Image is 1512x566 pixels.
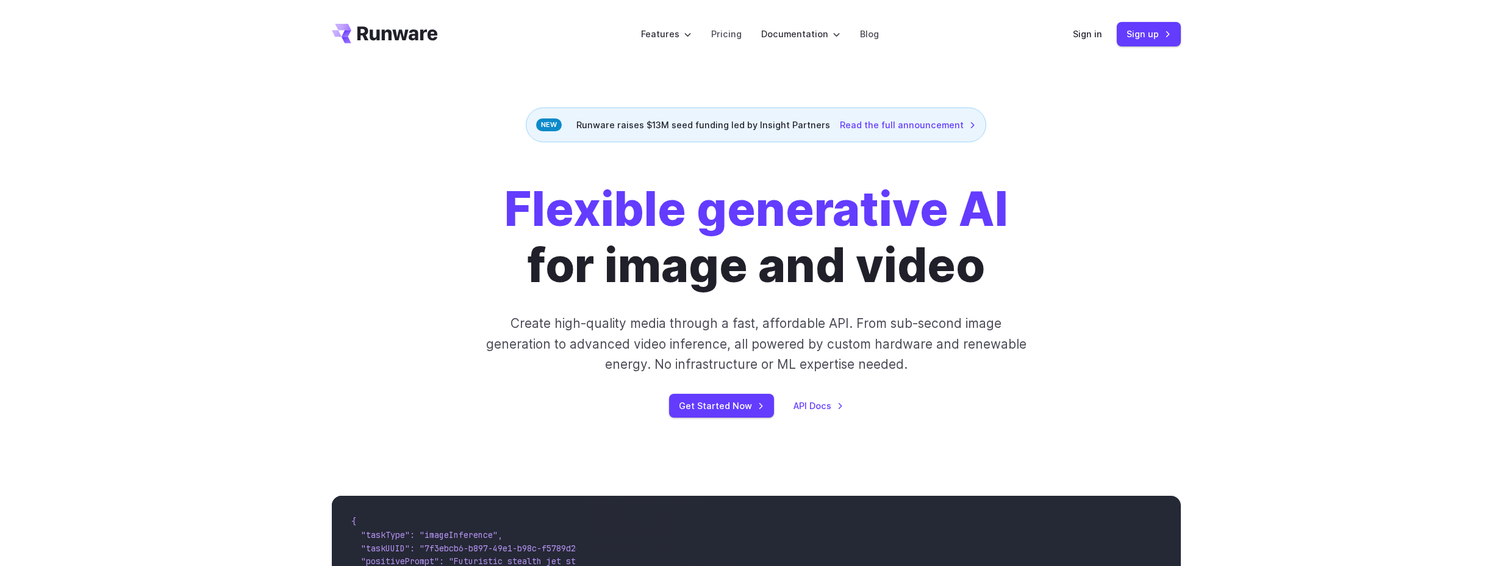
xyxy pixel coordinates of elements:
[669,394,774,418] a: Get Started Now
[526,107,986,142] div: Runware raises $13M seed funding led by Insight Partners
[1117,22,1181,46] a: Sign up
[332,24,438,43] a: Go to /
[504,181,1008,294] h1: for image and video
[504,181,1008,238] strong: Flexible generative AI
[840,118,976,132] a: Read the full announcement
[860,27,879,41] a: Blog
[641,27,692,41] label: Features
[794,399,844,413] a: API Docs
[1073,27,1102,41] a: Sign in
[484,313,1028,374] p: Create high-quality media through a fast, affordable API. From sub-second image generation to adv...
[761,27,840,41] label: Documentation
[711,27,742,41] a: Pricing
